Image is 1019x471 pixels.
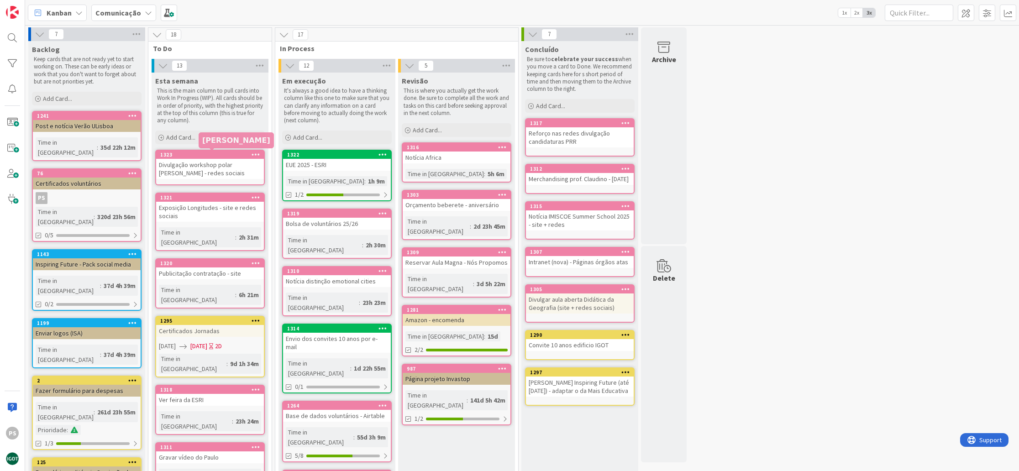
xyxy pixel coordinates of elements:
div: 2 [33,377,141,385]
div: 2Fazer formulário para despesas [33,377,141,397]
span: Backlog [32,45,60,54]
div: 1310 [283,267,391,275]
div: Time in [GEOGRAPHIC_DATA] [405,216,470,236]
div: Publicitação contratação - site [156,267,264,279]
span: 17 [293,29,308,40]
span: : [226,359,228,369]
div: 1241 [37,113,141,119]
div: 1312Merchandising prof. Claudino - [DATE] [526,165,634,185]
div: Inspiring Future - Pack social media [33,258,141,270]
div: 23h 23m [360,298,388,308]
div: 987 [403,365,510,373]
div: 1264Base de dados voluntários - Airtable [283,402,391,422]
div: 1316 [407,144,510,151]
span: Add Card... [43,94,72,103]
div: 1318Ver feira da ESRI [156,386,264,406]
div: Ver feira da ESRI [156,394,264,406]
div: PS [36,192,47,204]
span: 1/2 [295,190,304,199]
div: Time in [GEOGRAPHIC_DATA] [286,176,364,186]
div: Merchandising prof. Claudino - [DATE] [526,173,634,185]
div: 1297 [526,368,634,377]
div: 1322 [283,151,391,159]
div: 1295 [160,318,264,324]
input: Quick Filter... [885,5,953,21]
span: : [100,350,101,360]
span: : [470,221,471,231]
div: 1307 [530,249,634,255]
div: 1311 [160,444,264,450]
div: 1303 [403,191,510,199]
div: Time in [GEOGRAPHIC_DATA] [286,358,350,378]
div: 1321 [160,194,264,201]
p: This is the main column to pull cards into Work In Progress (WIP). All cards should be in order o... [157,87,263,124]
div: 2d 23h 45m [471,221,508,231]
span: 0/1 [295,382,304,392]
strong: celebrate your success [551,55,618,63]
div: 37d 4h 39m [101,281,138,291]
div: 261d 23h 55m [95,407,138,417]
span: : [359,298,360,308]
img: avatar [6,452,19,465]
div: Bolsa de voluntários 25/26 [283,218,391,230]
span: 0/2 [45,299,53,309]
img: Visit kanbanzone.com [6,6,19,19]
div: 76 [33,169,141,178]
p: Be sure to when you move a card to Done. We recommend keeping cards here for s short period of ti... [527,56,633,93]
div: 1320 [160,260,264,267]
div: 1309 [403,248,510,256]
div: [PERSON_NAME] Inspiring Future (até [DATE]) - adaptar o da Mais Educativa [526,377,634,397]
div: 1311 [156,443,264,451]
span: : [67,425,68,435]
span: In Process [280,44,507,53]
div: Intranet (nova) - Páginas órgãos atas [526,256,634,268]
span: 1/3 [45,439,53,448]
span: : [100,281,101,291]
div: PS [6,427,19,440]
div: Time in [GEOGRAPHIC_DATA] [36,402,94,422]
span: 7 [541,29,557,40]
div: Time in [GEOGRAPHIC_DATA] [286,293,359,313]
span: : [467,395,468,405]
div: 1241Post e notícia Verão ULisboa [33,112,141,132]
span: : [235,290,236,300]
div: Time in [GEOGRAPHIC_DATA] [405,331,484,341]
span: Add Card... [293,133,322,141]
div: Enviar logos (ISA) [33,327,141,339]
div: 1309Reservar Aula Magna - Nós Propomos [403,248,510,268]
div: 1319 [287,210,391,217]
div: 2h 30m [363,240,388,250]
span: : [94,212,95,222]
div: Time in [GEOGRAPHIC_DATA] [36,276,100,296]
div: 987 [407,366,510,372]
div: Divulgar aula aberta Didática da Geografia (site + redes sociais) [526,293,634,314]
span: : [364,176,366,186]
div: Time in [GEOGRAPHIC_DATA] [405,390,467,410]
div: 1143 [37,251,141,257]
div: 1319Bolsa de voluntários 25/26 [283,209,391,230]
span: : [484,331,485,341]
div: 1143 [33,250,141,258]
div: 1310 [287,268,391,274]
div: 35d 22h 12m [98,142,138,152]
div: Time in [GEOGRAPHIC_DATA] [36,137,97,157]
div: 5h 6m [485,169,507,179]
div: Exposição Longitudes - site e redes sociais [156,202,264,222]
div: 6h 21m [236,290,261,300]
span: : [362,240,363,250]
div: 2D [215,341,222,351]
div: Reforço nas redes divulgação candidaturas PRR [526,127,634,147]
div: 1290 [530,332,634,338]
span: [DATE] [190,341,207,351]
div: Archive [652,54,676,65]
span: 1x [838,8,851,17]
span: Support [19,1,42,12]
div: 1295 [156,317,264,325]
div: 1323 [156,151,264,159]
div: Orçamento beberete - aniversário [403,199,510,211]
div: Time in [GEOGRAPHIC_DATA] [159,285,235,305]
p: Keep cards that are not ready yet to start working on. These can be early ideas or work that you ... [34,56,140,85]
div: 1322 [287,152,391,158]
div: 1314 [287,325,391,332]
div: 1323 [160,152,264,158]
